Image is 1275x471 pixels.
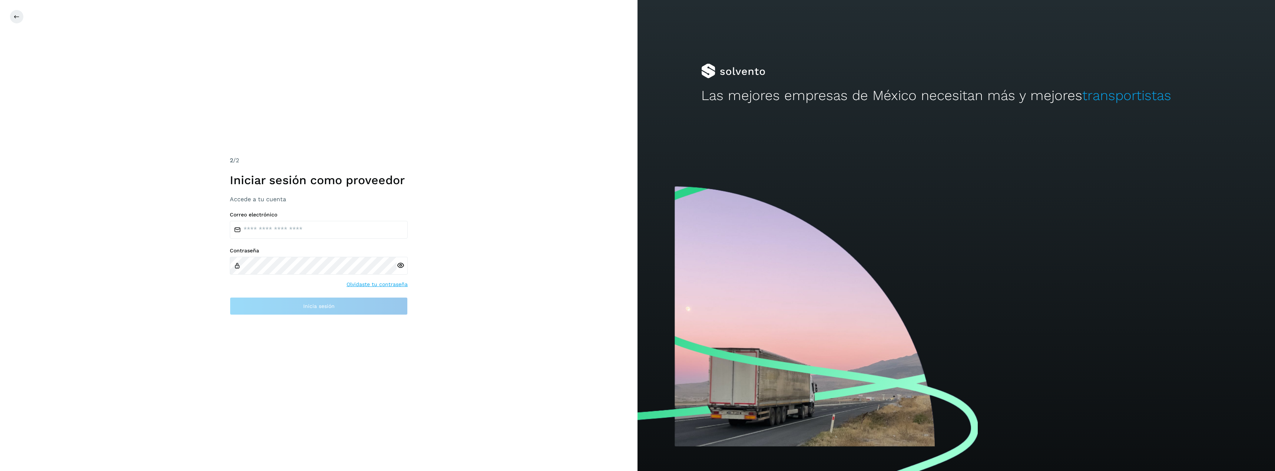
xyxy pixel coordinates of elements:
h3: Accede a tu cuenta [230,196,408,203]
span: 2 [230,157,233,164]
span: Inicia sesión [303,304,335,309]
h1: Iniciar sesión como proveedor [230,173,408,187]
a: Olvidaste tu contraseña [347,281,408,288]
label: Correo electrónico [230,212,408,218]
span: transportistas [1082,87,1171,103]
label: Contraseña [230,248,408,254]
button: Inicia sesión [230,297,408,315]
div: /2 [230,156,408,165]
h2: Las mejores empresas de México necesitan más y mejores [701,87,1211,104]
